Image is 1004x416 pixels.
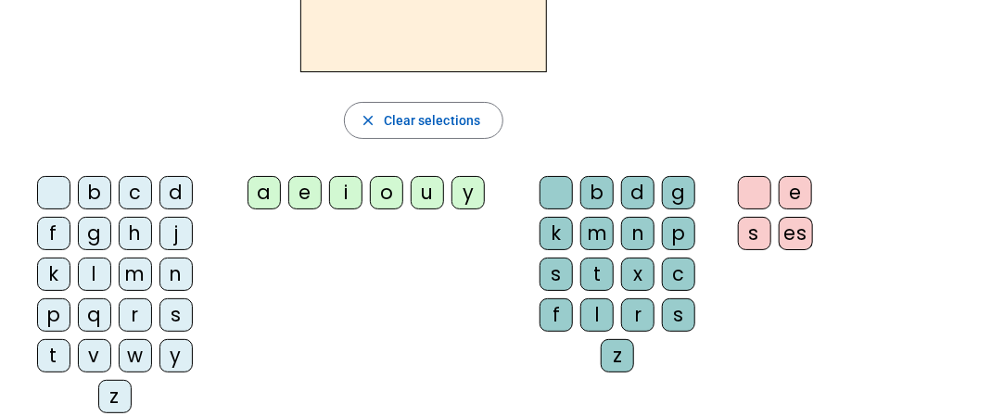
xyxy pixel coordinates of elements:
div: v [78,339,111,372]
div: r [119,298,152,332]
div: p [662,217,695,250]
div: s [540,258,573,291]
div: g [78,217,111,250]
div: c [662,258,695,291]
div: c [119,176,152,209]
div: q [78,298,111,332]
div: d [159,176,193,209]
div: es [779,217,813,250]
div: z [98,380,132,413]
div: p [37,298,70,332]
div: l [580,298,614,332]
div: u [411,176,444,209]
div: j [159,217,193,250]
div: o [370,176,403,209]
div: z [601,339,634,372]
div: s [159,298,193,332]
div: m [580,217,614,250]
div: y [159,339,193,372]
div: b [580,176,614,209]
div: d [621,176,655,209]
div: t [37,339,70,372]
div: r [621,298,655,332]
div: s [738,217,771,250]
div: t [580,258,614,291]
mat-icon: close [360,112,376,129]
div: e [779,176,812,209]
div: s [662,298,695,332]
div: e [288,176,322,209]
div: b [78,176,111,209]
div: f [540,298,573,332]
div: a [248,176,281,209]
div: x [621,258,655,291]
div: f [37,217,70,250]
button: Clear selections [344,102,504,139]
div: g [662,176,695,209]
div: k [540,217,573,250]
div: i [329,176,362,209]
div: k [37,258,70,291]
div: y [451,176,485,209]
div: m [119,258,152,291]
div: h [119,217,152,250]
span: Clear selections [384,109,481,132]
div: l [78,258,111,291]
div: n [621,217,655,250]
div: w [119,339,152,372]
div: n [159,258,193,291]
